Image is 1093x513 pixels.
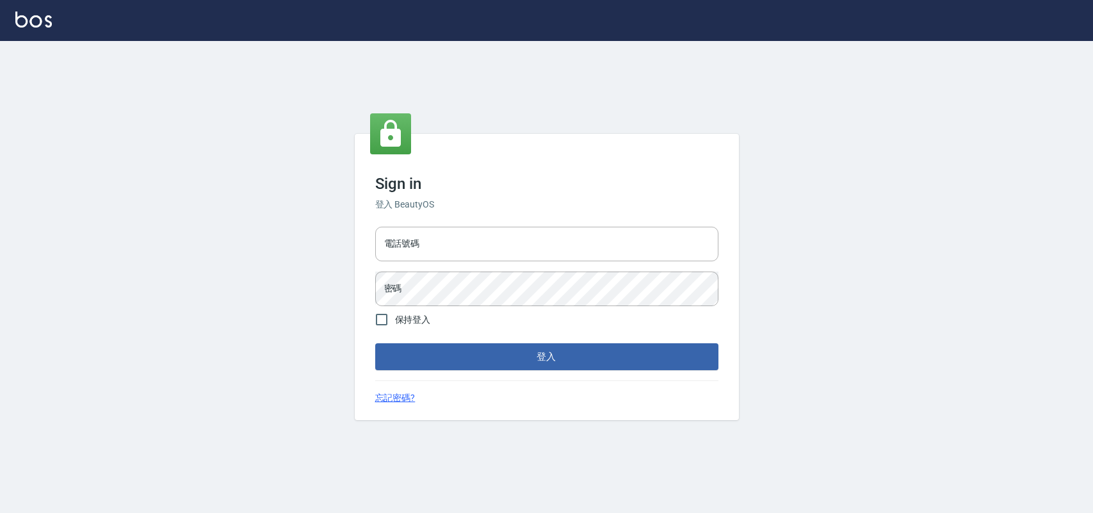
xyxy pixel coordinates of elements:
h6: 登入 BeautyOS [375,198,718,211]
a: 忘記密碼? [375,391,416,405]
span: 保持登入 [395,313,431,327]
button: 登入 [375,343,718,370]
img: Logo [15,12,52,28]
h3: Sign in [375,175,718,193]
